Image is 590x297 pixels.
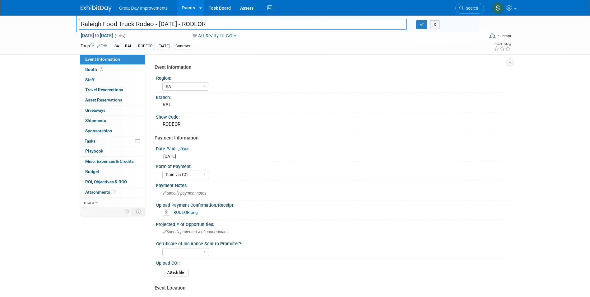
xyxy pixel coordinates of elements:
span: Misc. Expenses & Credits [85,159,134,164]
span: (1 day) [114,34,125,38]
span: Playbook [85,148,103,153]
a: Delete attachment? [163,210,173,215]
span: more [84,200,94,205]
span: Shipments [85,118,106,123]
a: ROI, Objectives & ROO [80,177,145,187]
div: Date Paid: [156,144,510,152]
span: Specify payment notes [163,191,206,196]
span: Budget [85,169,99,174]
div: Branch: [156,93,510,101]
a: Search [455,3,484,14]
span: Search [464,6,478,11]
div: Payment Information [155,135,505,141]
div: Region: [156,73,507,81]
span: [DATE] [DATE] [81,33,113,38]
a: Giveaways [80,106,145,115]
span: Attachments [85,190,116,195]
span: Event Information [85,57,120,62]
div: Event Rating [494,43,511,46]
img: Format-Inperson.png [489,33,495,38]
a: more [80,198,145,208]
span: 1 [112,190,116,194]
div: Projected # of Opportunities: [156,220,510,228]
span: Sponsorships [85,128,112,133]
div: Event Information [155,64,505,71]
div: Event Format [447,32,511,42]
a: Misc. Expenses & Credits [80,157,145,167]
span: Travel Reservations [85,87,123,92]
span: Tasks [85,139,95,144]
div: RAL [123,43,134,49]
a: Staff [80,75,145,85]
a: RODEOR.png [174,210,198,215]
img: Sha'Nautica Sales [492,2,504,14]
td: Toggle Event Tabs [132,208,145,216]
span: [DATE] [163,154,176,159]
span: Asset Reservations [85,97,122,102]
a: Playbook [80,146,145,156]
a: Budget [80,167,145,177]
div: Certificate of Insurance Sent to Promoter?: [156,239,507,247]
div: RODEOR [160,120,505,129]
a: Shipments [80,116,145,126]
a: Attachments1 [80,187,145,197]
div: SA [113,43,121,49]
span: Booth not reserved yet [99,67,105,72]
span: Great Day Improvements [119,6,168,11]
span: Specify projected # of opportunities [163,229,228,234]
a: Tasks [80,136,145,146]
span: to [94,33,100,38]
div: Upload COI: [156,258,507,266]
div: Form of Payment: [156,162,507,170]
img: ExhibitDay [81,5,112,12]
td: Tags [81,43,107,50]
button: All Ready to GO! [190,33,239,39]
span: Booth [85,67,105,72]
td: Personalize Event Tab Strip [122,208,132,216]
span: Staff [85,77,95,82]
div: In-Person [496,34,511,38]
div: RAL [160,100,505,110]
a: Event Information [80,54,145,64]
div: RODEOR [136,43,155,49]
div: Payment Notes: [156,181,510,189]
span: Giveaways [85,108,105,113]
div: Event Location [155,285,505,291]
div: Show Code: [156,112,510,120]
a: Asset Reservations [80,95,145,105]
a: Travel Reservations [80,85,145,95]
a: Booth [80,65,145,75]
button: X [430,20,440,29]
div: [DATE] [157,43,171,49]
div: Upload Payment Confirmation/Receipt: [156,200,507,208]
a: Edit [97,44,107,48]
a: Sponsorships [80,126,145,136]
span: ROI, Objectives & ROO [85,179,127,184]
div: Contract [174,43,192,49]
a: Edit [178,147,188,151]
